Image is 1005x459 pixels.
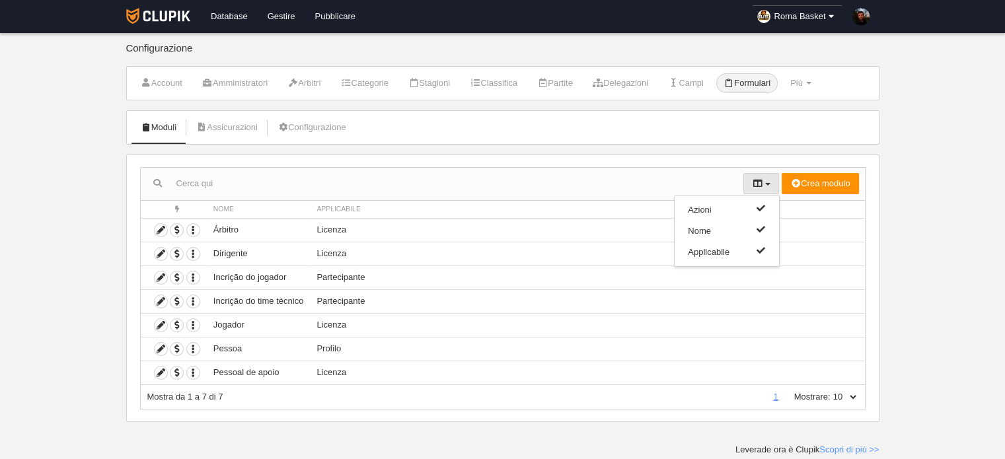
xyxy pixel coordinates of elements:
[133,73,190,93] a: Account
[852,8,870,25] img: Padg0AfIPjuR.30x30.jpg
[147,392,223,402] span: Mostra da 1 a 7 di 7
[401,73,457,93] a: Stagioni
[316,205,360,213] span: Applicabile
[530,73,580,93] a: Partite
[207,361,311,384] td: Pessoal de apoio
[207,242,311,265] td: Dirigente
[207,218,311,242] td: Árbitro
[463,73,525,93] a: Classifica
[310,289,864,313] td: Partecipante
[770,392,780,402] a: 1
[310,361,864,384] td: Licenza
[782,173,859,194] button: Crea modulo
[310,265,864,289] td: Partecipante
[783,73,819,93] a: Più
[781,391,831,403] label: Mostrare:
[688,246,729,258] span: Applicabile
[752,5,842,28] a: Roma Basket
[757,10,770,23] img: OaR7eIdxKYGo.30x30.jpg
[790,78,803,88] span: Più
[207,289,311,313] td: Incrição do time técnico
[661,73,711,93] a: Campi
[141,174,744,194] input: Cerca qui
[585,73,655,93] a: Delegazioni
[189,118,265,137] a: Assicurazioni
[735,444,879,456] div: Leverade ora è Clupik
[716,73,778,93] a: Formulari
[126,43,879,66] div: Configurazione
[310,337,864,361] td: Profilo
[310,313,864,337] td: Licenza
[126,8,190,24] img: Clupik
[207,313,311,337] td: Jogador
[213,205,234,213] span: Nome
[133,118,184,137] a: Moduli
[270,118,354,137] a: Configurazione
[774,10,825,23] span: Roma Basket
[207,337,311,361] td: Pessoa
[207,265,311,289] td: Incrição do jogador
[688,204,711,216] span: Azioni
[310,242,864,265] td: Licenza
[280,73,328,93] a: Arbitri
[310,218,864,242] td: Licenza
[688,225,711,237] span: Nome
[195,73,275,93] a: Amministratori
[333,73,396,93] a: Categorie
[819,444,879,454] a: Scopri di più >>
